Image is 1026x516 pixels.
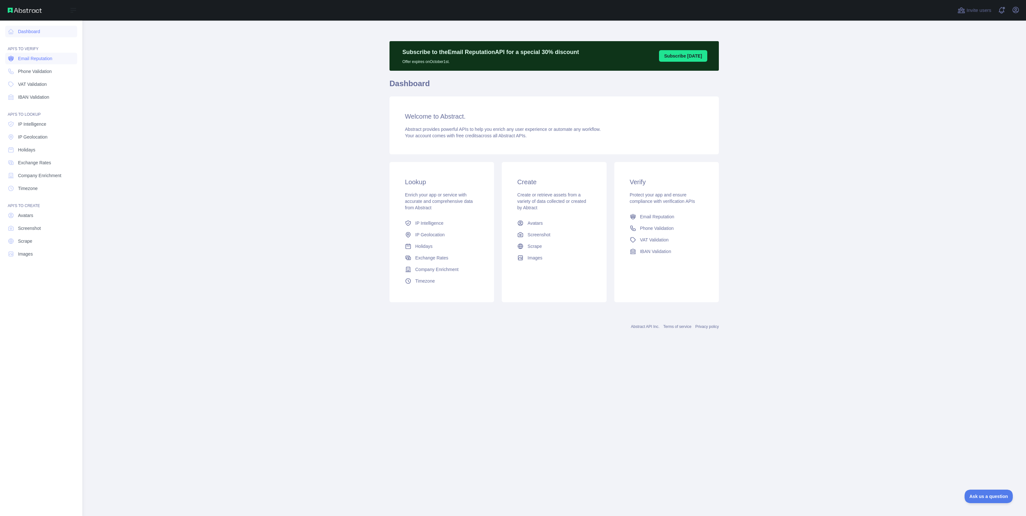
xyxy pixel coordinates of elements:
[527,255,542,261] span: Images
[5,222,77,234] a: Screenshot
[18,251,33,257] span: Images
[5,78,77,90] a: VAT Validation
[18,147,35,153] span: Holidays
[515,252,593,264] a: Images
[402,217,481,229] a: IP Intelligence
[415,255,448,261] span: Exchange Rates
[402,240,481,252] a: Holidays
[18,159,51,166] span: Exchange Rates
[515,217,593,229] a: Avatars
[5,53,77,64] a: Email Reputation
[405,133,527,138] span: Your account comes with across all Abstract APIs.
[18,121,46,127] span: IP Intelligence
[5,170,77,181] a: Company Enrichment
[456,133,478,138] span: free credits
[5,131,77,143] a: IP Geolocation
[405,112,703,121] h3: Welcome to Abstract.
[5,66,77,77] a: Phone Validation
[627,222,706,234] a: Phone Validation
[18,134,48,140] span: IP Geolocation
[5,248,77,260] a: Images
[630,177,703,186] h3: Verify
[405,127,601,132] span: Abstract provides powerful APIs to help you enrich any user experience or automate any workflow.
[5,235,77,247] a: Scrape
[18,212,33,219] span: Avatars
[5,210,77,221] a: Avatars
[640,248,671,255] span: IBAN Validation
[18,238,32,244] span: Scrape
[402,252,481,264] a: Exchange Rates
[956,5,993,15] button: Invite users
[515,240,593,252] a: Scrape
[18,55,52,62] span: Email Reputation
[659,50,707,62] button: Subscribe [DATE]
[5,144,77,156] a: Holidays
[5,118,77,130] a: IP Intelligence
[415,278,435,284] span: Timezone
[640,237,669,243] span: VAT Validation
[8,8,42,13] img: Abstract API
[515,229,593,240] a: Screenshot
[18,94,49,100] span: IBAN Validation
[18,172,61,179] span: Company Enrichment
[5,104,77,117] div: API'S TO LOOKUP
[405,192,473,210] span: Enrich your app or service with accurate and comprehensive data from Abstract
[5,195,77,208] div: API'S TO CREATE
[627,246,706,257] a: IBAN Validation
[627,211,706,222] a: Email Reputation
[695,324,719,329] a: Privacy policy
[402,57,579,64] p: Offer expires on October 1st.
[18,81,47,87] span: VAT Validation
[402,264,481,275] a: Company Enrichment
[517,192,586,210] span: Create or retrieve assets from a variety of data collected or created by Abtract
[18,185,38,192] span: Timezone
[630,192,695,204] span: Protect your app and ensure compliance with verification APIs
[631,324,660,329] a: Abstract API Inc.
[527,243,542,249] span: Scrape
[517,177,591,186] h3: Create
[415,220,444,226] span: IP Intelligence
[527,231,550,238] span: Screenshot
[527,220,543,226] span: Avatars
[402,229,481,240] a: IP Geolocation
[405,177,479,186] h3: Lookup
[5,91,77,103] a: IBAN Validation
[640,225,674,231] span: Phone Validation
[415,231,445,238] span: IP Geolocation
[402,275,481,287] a: Timezone
[663,324,691,329] a: Terms of service
[640,213,674,220] span: Email Reputation
[18,68,52,75] span: Phone Validation
[5,26,77,37] a: Dashboard
[18,225,41,231] span: Screenshot
[5,157,77,168] a: Exchange Rates
[402,48,579,57] p: Subscribe to the Email Reputation API for a special 30 % discount
[5,183,77,194] a: Timezone
[415,243,433,249] span: Holidays
[627,234,706,246] a: VAT Validation
[415,266,459,273] span: Company Enrichment
[5,39,77,51] div: API'S TO VERIFY
[966,7,991,14] span: Invite users
[965,490,1013,503] iframe: Toggle Customer Support
[389,78,719,94] h1: Dashboard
